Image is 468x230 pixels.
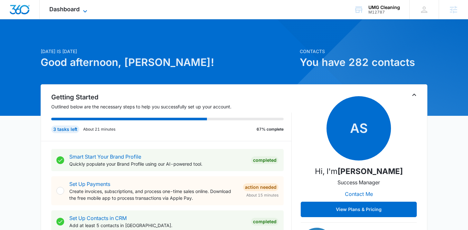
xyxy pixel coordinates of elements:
[257,126,284,132] p: 67% complete
[251,218,278,225] div: Completed
[18,10,32,15] div: v 4.0.25
[69,222,246,229] p: Add at least 5 contacts in [GEOGRAPHIC_DATA].
[10,10,15,15] img: logo_orange.svg
[49,6,80,13] span: Dashboard
[251,156,278,164] div: Completed
[301,202,417,217] button: View Plans & Pricing
[17,17,71,22] div: Domain: [DOMAIN_NAME]
[338,186,379,202] button: Contact Me
[41,48,296,55] p: [DATE] is [DATE]
[41,55,296,70] h1: Good afternoon, [PERSON_NAME]!
[327,96,391,161] span: AS
[71,38,109,42] div: Keywords by Traffic
[410,91,418,99] button: Toggle Collapse
[10,17,15,22] img: website_grey.svg
[17,37,23,42] img: tab_domain_overview_orange.svg
[246,192,278,198] span: About 15 minutes
[337,179,380,186] p: Success Manager
[51,125,79,133] div: 3 tasks left
[315,166,403,177] p: Hi, I'm
[83,126,115,132] p: About 21 minutes
[64,37,69,42] img: tab_keywords_by_traffic_grey.svg
[69,188,238,201] p: Create invoices, subscriptions, and process one-time sales online. Download the free mobile app t...
[69,181,110,187] a: Set Up Payments
[69,215,127,221] a: Set Up Contacts in CRM
[69,161,246,167] p: Quickly populate your Brand Profile using our AI-powered tool.
[69,153,141,160] a: Smart Start Your Brand Profile
[300,48,427,55] p: Contacts
[300,55,427,70] h1: You have 282 contacts
[51,92,292,102] h2: Getting Started
[51,103,292,110] p: Outlined below are the necessary steps to help you successfully set up your account.
[24,38,58,42] div: Domain Overview
[337,167,403,176] strong: [PERSON_NAME]
[368,5,400,10] div: account name
[243,183,278,191] div: Action Needed
[368,10,400,14] div: account id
